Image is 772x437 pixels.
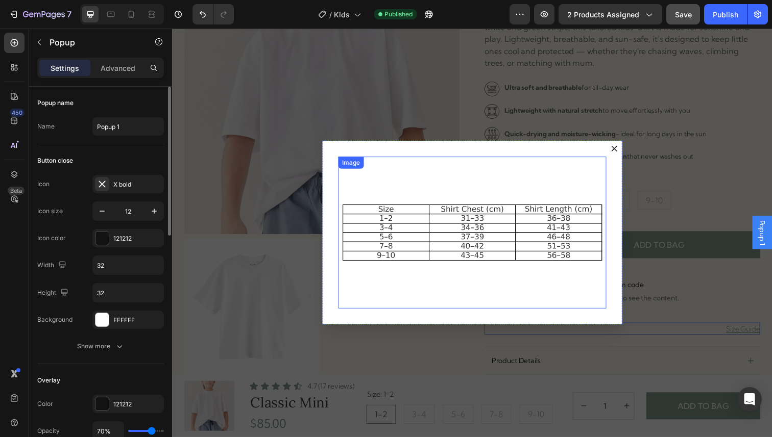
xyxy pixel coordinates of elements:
[37,286,70,300] div: Height
[67,8,71,20] p: 7
[567,9,639,20] span: 2 products assigned
[713,9,738,20] div: Publish
[93,284,163,302] input: Auto
[37,156,73,165] div: Button close
[329,9,332,20] span: /
[172,133,194,142] div: Image
[704,4,747,24] button: Publish
[153,115,460,302] div: Dialog content
[37,259,68,272] div: Width
[172,29,772,437] iframe: Design area
[153,115,460,302] div: Dialog body
[50,36,136,48] p: Popup
[93,256,163,274] input: Auto
[559,4,662,24] button: 2 products assigned
[666,4,700,24] button: Save
[37,98,74,108] div: Popup name
[334,9,350,20] span: Kids
[384,10,413,19] span: Published
[77,341,125,351] div: Show more
[37,399,53,408] div: Color
[597,196,608,221] span: Popup 1
[101,63,135,73] p: Advanced
[113,316,161,325] div: FFFFFF
[170,131,443,286] img: gempages_574522492350104688-a60a8d26-15a5-423b-b512-4a5b73eaaefe.png
[113,180,161,189] div: X bold
[113,234,161,243] div: 121212
[37,234,66,243] div: Icon color
[737,387,762,412] div: Open Intercom Messenger
[37,337,164,355] button: Show more
[51,63,79,73] p: Settings
[37,426,60,435] div: Opacity
[92,117,164,136] input: E.g. New popup
[113,400,161,409] div: 121212
[37,207,63,216] div: Icon size
[37,315,73,324] div: Background
[192,4,234,24] div: Undo/Redo
[675,10,692,19] span: Save
[37,179,50,189] div: Icon
[37,376,60,385] div: Overlay
[37,122,55,131] div: Name
[8,187,25,195] div: Beta
[4,4,76,24] button: 7
[10,109,25,117] div: 450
